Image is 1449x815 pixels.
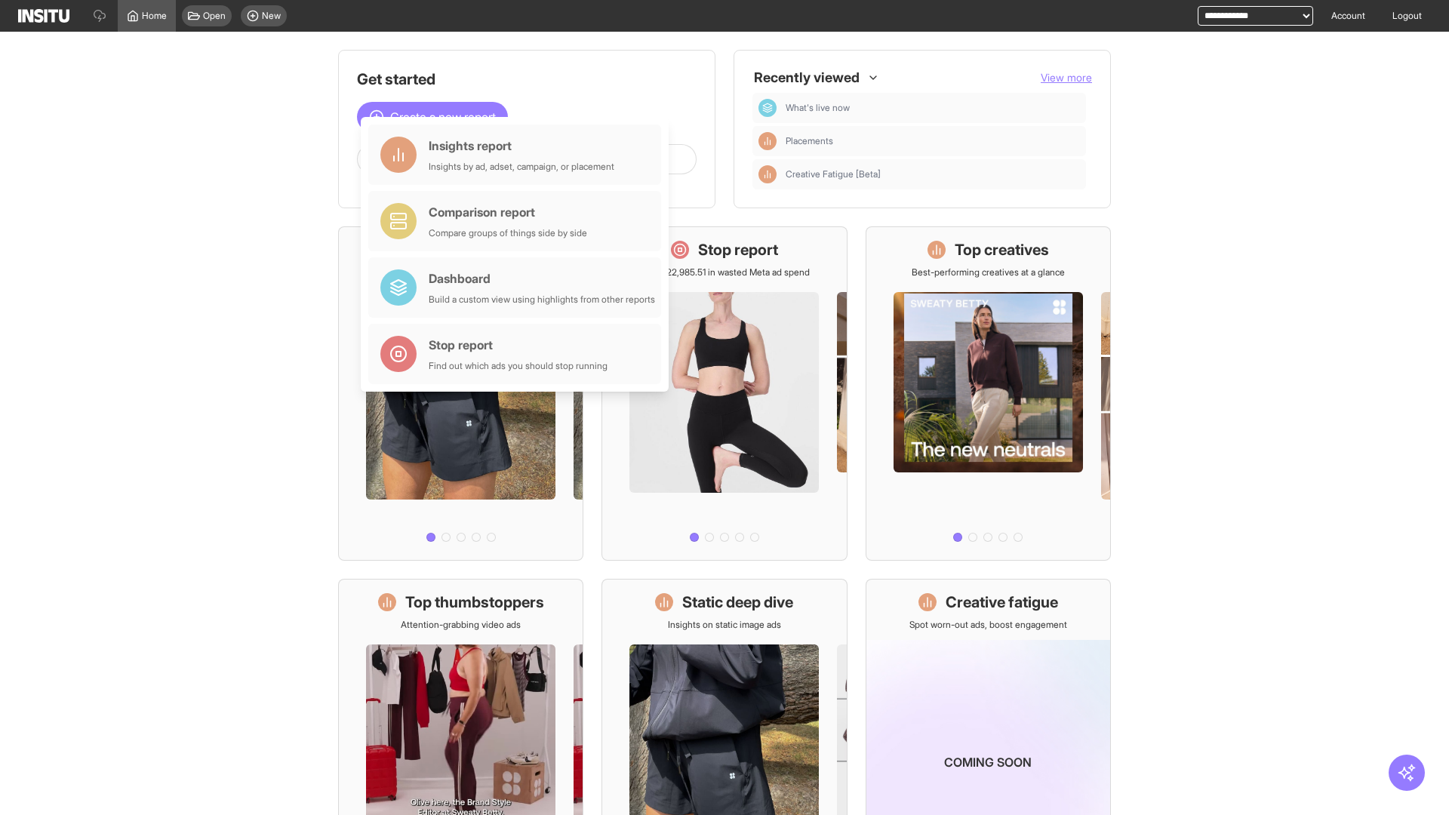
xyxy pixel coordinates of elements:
[429,360,608,372] div: Find out which ads you should stop running
[429,269,655,288] div: Dashboard
[429,336,608,354] div: Stop report
[786,168,1080,180] span: Creative Fatigue [Beta]
[338,226,583,561] a: What's live nowSee all active ads instantly
[682,592,793,613] h1: Static deep dive
[357,69,697,90] h1: Get started
[668,619,781,631] p: Insights on static image ads
[429,227,587,239] div: Compare groups of things side by side
[1041,70,1092,85] button: View more
[786,102,850,114] span: What's live now
[758,132,777,150] div: Insights
[786,135,833,147] span: Placements
[142,10,167,22] span: Home
[758,165,777,183] div: Insights
[601,226,847,561] a: Stop reportSave £22,985.51 in wasted Meta ad spend
[429,203,587,221] div: Comparison report
[203,10,226,22] span: Open
[390,108,496,126] span: Create a new report
[1041,71,1092,84] span: View more
[262,10,281,22] span: New
[405,592,544,613] h1: Top thumbstoppers
[912,266,1065,278] p: Best-performing creatives at a glance
[758,99,777,117] div: Dashboard
[401,619,521,631] p: Attention-grabbing video ads
[429,161,614,173] div: Insights by ad, adset, campaign, or placement
[429,294,655,306] div: Build a custom view using highlights from other reports
[639,266,810,278] p: Save £22,985.51 in wasted Meta ad spend
[955,239,1049,260] h1: Top creatives
[866,226,1111,561] a: Top creativesBest-performing creatives at a glance
[786,168,881,180] span: Creative Fatigue [Beta]
[429,137,614,155] div: Insights report
[357,102,508,132] button: Create a new report
[786,102,1080,114] span: What's live now
[698,239,778,260] h1: Stop report
[18,9,69,23] img: Logo
[786,135,1080,147] span: Placements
